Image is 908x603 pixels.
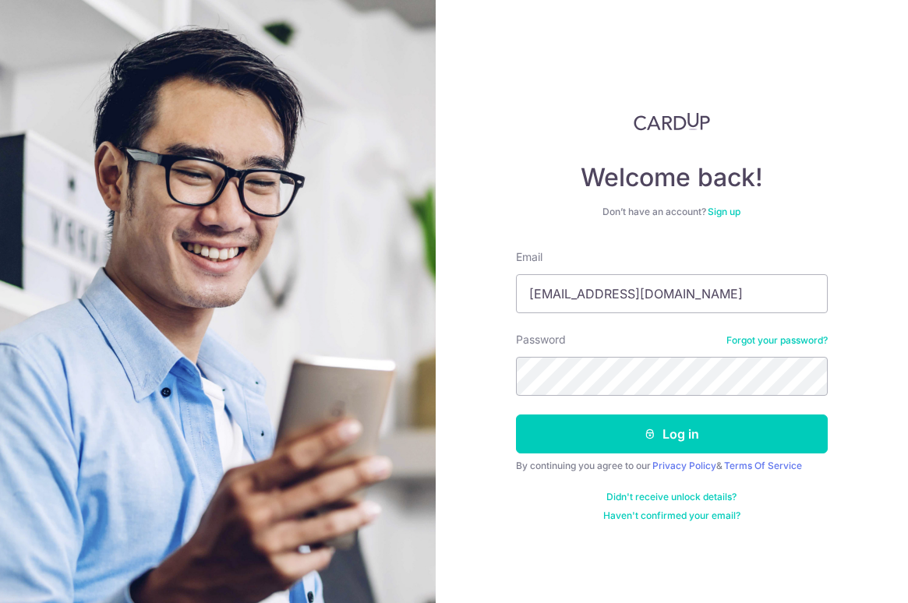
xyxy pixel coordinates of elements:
[516,414,828,453] button: Log in
[516,249,542,265] label: Email
[726,334,828,347] a: Forgot your password?
[516,332,566,347] label: Password
[516,206,828,218] div: Don’t have an account?
[652,460,716,471] a: Privacy Policy
[516,460,828,472] div: By continuing you agree to our &
[606,491,737,503] a: Didn't receive unlock details?
[724,460,802,471] a: Terms Of Service
[603,510,740,522] a: Haven't confirmed your email?
[516,162,828,193] h4: Welcome back!
[708,206,740,217] a: Sign up
[516,274,828,313] input: Enter your Email
[634,112,710,131] img: CardUp Logo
